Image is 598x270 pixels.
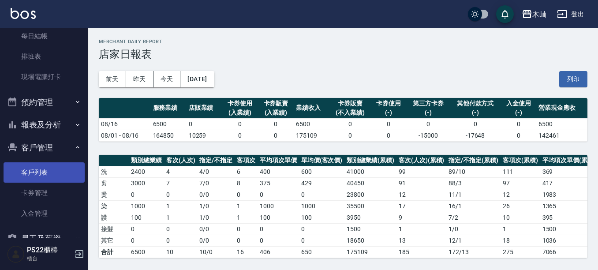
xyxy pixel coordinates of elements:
td: 275 [501,246,540,258]
td: 16 / 1 [446,200,501,212]
td: 12 [396,189,447,200]
td: 1000 [299,200,345,212]
td: 0 [258,223,299,235]
td: -15000 [406,130,449,141]
td: 0 [129,189,164,200]
td: 0 [258,189,299,200]
td: 375 [258,177,299,189]
td: 6500 [129,246,164,258]
h5: PS22櫃檯 [27,246,72,255]
td: 406 [258,246,299,258]
td: 1 / 0 [446,223,501,235]
a: 卡券管理 [4,183,85,203]
td: 其它 [99,235,129,246]
th: 營業現金應收 [536,98,587,119]
td: 12 [501,189,540,200]
td: 1 / 0 [197,200,235,212]
td: 0 [299,235,345,246]
div: 第三方卡券 [408,99,447,108]
td: 18650 [344,235,396,246]
td: 91 [396,177,447,189]
td: 接髮 [99,223,129,235]
div: 入金使用 [503,99,534,108]
td: 合計 [99,246,129,258]
td: 0 / 0 [197,223,235,235]
div: (入業績) [224,108,256,117]
td: 0 [235,235,258,246]
td: 0 [370,118,406,130]
td: 1000 [258,200,299,212]
th: 類別總業績 [129,155,164,166]
img: Logo [11,8,36,19]
td: 13 [396,235,447,246]
td: 0 [329,130,370,141]
button: 列印 [559,71,587,87]
td: 6500 [294,118,329,130]
td: 0 / 0 [197,235,235,246]
td: 164850 [151,130,187,141]
td: 0 [501,130,536,141]
td: 400 [258,166,299,177]
div: 其他付款方式 [452,99,498,108]
td: 0 [258,118,294,130]
p: 櫃台 [27,255,72,262]
td: 17 [396,200,447,212]
td: 燙 [99,189,129,200]
td: 洗 [99,166,129,177]
td: 6500 [536,118,587,130]
td: 0 [129,223,164,235]
td: 10/0 [197,246,235,258]
a: 現場電腦打卡 [4,67,85,87]
div: 卡券使用 [224,99,256,108]
table: a dense table [99,98,587,142]
button: 員工及薪資 [4,227,85,250]
td: 1 [501,223,540,235]
td: 1000 [129,200,164,212]
td: 23800 [344,189,396,200]
td: -17648 [450,130,501,141]
td: 142461 [536,130,587,141]
th: 客次(人次)(累積) [396,155,447,166]
td: 0 [299,189,345,200]
td: 1500 [344,223,396,235]
th: 指定/不指定(累積) [446,155,501,166]
td: 650 [299,246,345,258]
div: (-) [408,108,447,117]
td: 0 [450,118,501,130]
td: 6500 [151,118,187,130]
td: 7 [164,177,198,189]
td: 172/13 [446,246,501,258]
td: 0 [164,235,198,246]
div: (-) [503,108,534,117]
td: 10 [501,212,540,223]
td: 08/01 - 08/16 [99,130,151,141]
th: 平均項次單價 [258,155,299,166]
td: 41000 [344,166,396,177]
th: 客次(人次) [164,155,198,166]
td: 08/16 [99,118,151,130]
button: save [496,5,514,23]
a: 每日結帳 [4,26,85,46]
img: Person [7,245,25,263]
div: (-) [373,108,404,117]
a: 入金管理 [4,203,85,224]
th: 業績收入 [294,98,329,119]
td: 7 / 0 [197,177,235,189]
td: 175109 [294,130,329,141]
h2: Merchant Daily Report [99,39,587,45]
td: 2400 [129,166,164,177]
td: 1 [235,200,258,212]
td: 0 [406,118,449,130]
div: 卡券販賣 [260,99,292,108]
td: 0 [258,130,294,141]
td: 88 / 3 [446,177,501,189]
td: 0 [370,130,406,141]
td: 16 [235,246,258,258]
td: 100 [258,212,299,223]
td: 0 / 0 [197,189,235,200]
th: 類別總業績(累積) [344,155,396,166]
td: 0 [235,223,258,235]
td: 7 / 2 [446,212,501,223]
td: 99 [396,166,447,177]
td: 1 [164,200,198,212]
